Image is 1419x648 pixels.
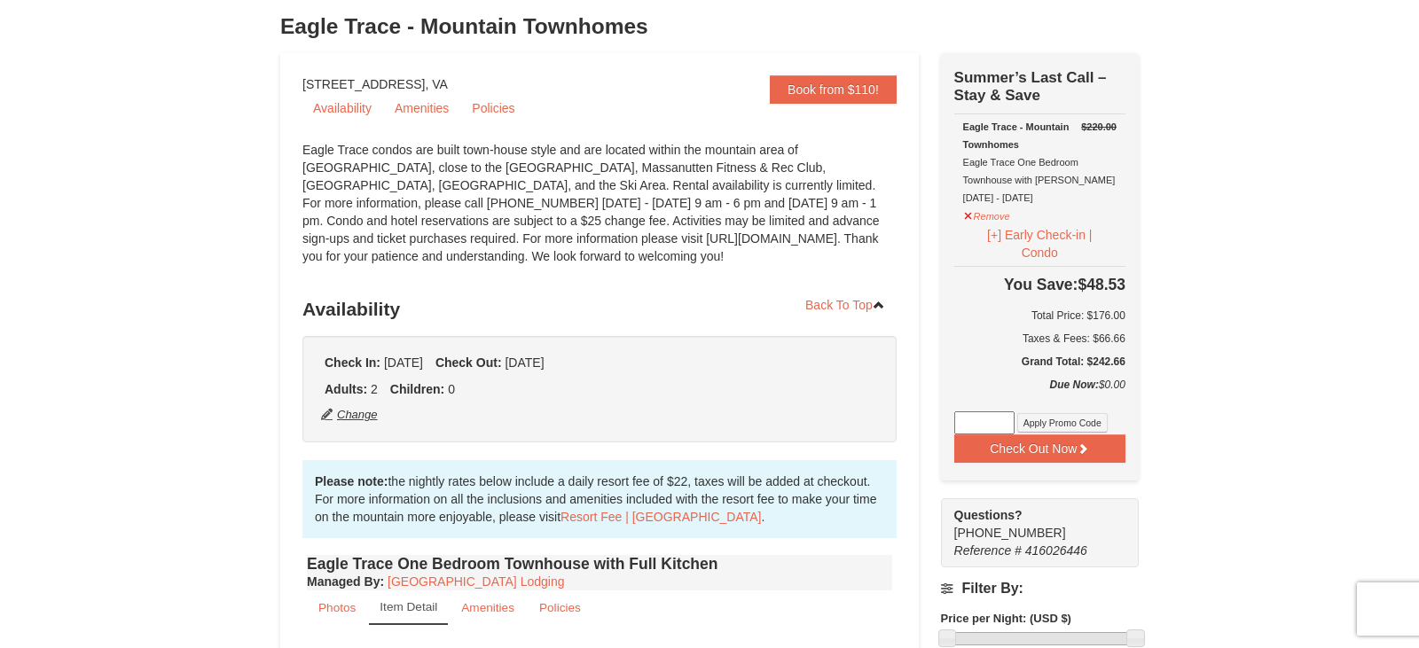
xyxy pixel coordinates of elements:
[280,9,1139,44] h3: Eagle Trace - Mountain Townhomes
[369,590,448,625] a: Item Detail
[307,590,367,625] a: Photos
[1025,543,1087,558] span: 416026446
[954,543,1022,558] span: Reference #
[1004,276,1078,293] span: You Save:
[390,382,444,396] strong: Children:
[963,225,1117,262] button: [+] Early Check-in | Condo
[770,75,897,104] a: Book from $110!
[528,590,592,625] a: Policies
[505,355,544,370] span: [DATE]
[384,95,459,121] a: Amenities
[448,382,455,396] span: 0
[461,601,514,614] small: Amenities
[1081,121,1117,132] del: $220.00
[307,574,380,589] span: Managed By
[954,434,1125,463] button: Check Out Now
[941,612,1071,625] strong: Price per Night: (USD $)
[794,292,897,318] a: Back To Top
[954,69,1107,104] strong: Summer’s Last Call – Stay & Save
[954,508,1023,522] strong: Questions?
[384,355,423,370] span: [DATE]
[561,510,761,524] a: Resort Fee | [GEOGRAPHIC_DATA]
[371,382,378,396] span: 2
[941,581,1139,597] h4: Filter By:
[954,307,1125,324] h6: Total Price: $176.00
[325,382,367,396] strong: Adults:
[954,330,1125,347] div: Taxes & Fees: $66.66
[539,601,581,614] small: Policies
[302,460,897,538] div: the nightly rates below include a daily resort fee of $22, taxes will be added at checkout. For m...
[461,95,525,121] a: Policies
[450,590,526,625] a: Amenities
[380,600,437,613] small: Item Detail
[954,353,1125,371] h5: Grand Total: $242.66
[302,141,897,283] div: Eagle Trace condos are built town-house style and are located within the mountain area of [GEOGRA...
[954,506,1107,540] span: [PHONE_NUMBER]
[435,355,502,370] strong: Check Out:
[307,555,892,573] h4: Eagle Trace One Bedroom Townhouse with Full Kitchen
[954,276,1125,293] h4: $48.53
[1050,379,1099,391] strong: Due Now:
[318,601,356,614] small: Photos
[302,95,382,121] a: Availability
[315,474,388,488] strong: Please note:
[320,405,379,425] button: Change
[388,574,564,589] a: [GEOGRAPHIC_DATA] Lodging
[963,121,1070,150] strong: Eagle Trace - Mountain Townhomes
[325,355,380,370] strong: Check In:
[963,203,1011,225] button: Remove
[963,118,1117,207] div: Eagle Trace One Bedroom Townhouse with [PERSON_NAME] [DATE] - [DATE]
[954,376,1125,411] div: $0.00
[1017,413,1108,433] button: Apply Promo Code
[307,574,384,589] strong: :
[302,292,897,327] h3: Availability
